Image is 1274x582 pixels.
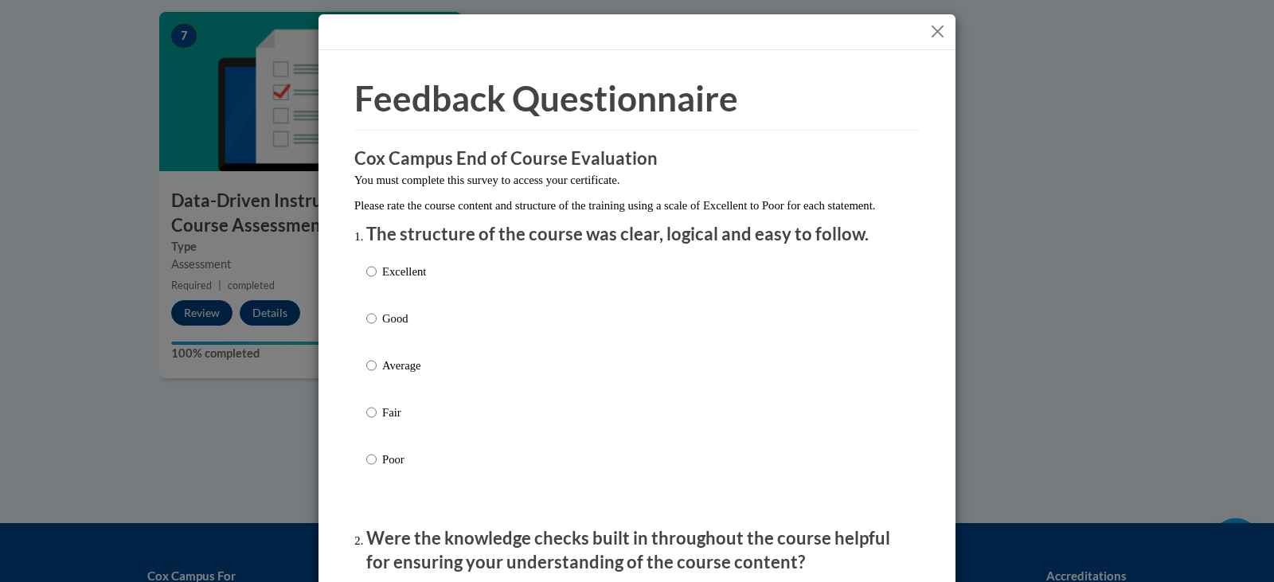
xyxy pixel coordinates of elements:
input: Average [366,357,377,374]
p: Excellent [382,263,426,280]
input: Poor [366,451,377,468]
p: Poor [382,451,426,468]
p: Average [382,357,426,374]
button: Close [928,21,948,41]
p: Fair [382,404,426,421]
h3: Cox Campus End of Course Evaluation [354,146,920,171]
input: Fair [366,404,377,421]
span: Feedback Questionnaire [354,77,738,119]
p: The structure of the course was clear, logical and easy to follow. [366,222,908,247]
input: Good [366,310,377,327]
p: Good [382,310,426,327]
p: Please rate the course content and structure of the training using a scale of Excellent to Poor f... [354,197,920,214]
input: Excellent [366,263,377,280]
p: You must complete this survey to access your certificate. [354,171,920,189]
p: Were the knowledge checks built in throughout the course helpful for ensuring your understanding ... [366,526,908,576]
